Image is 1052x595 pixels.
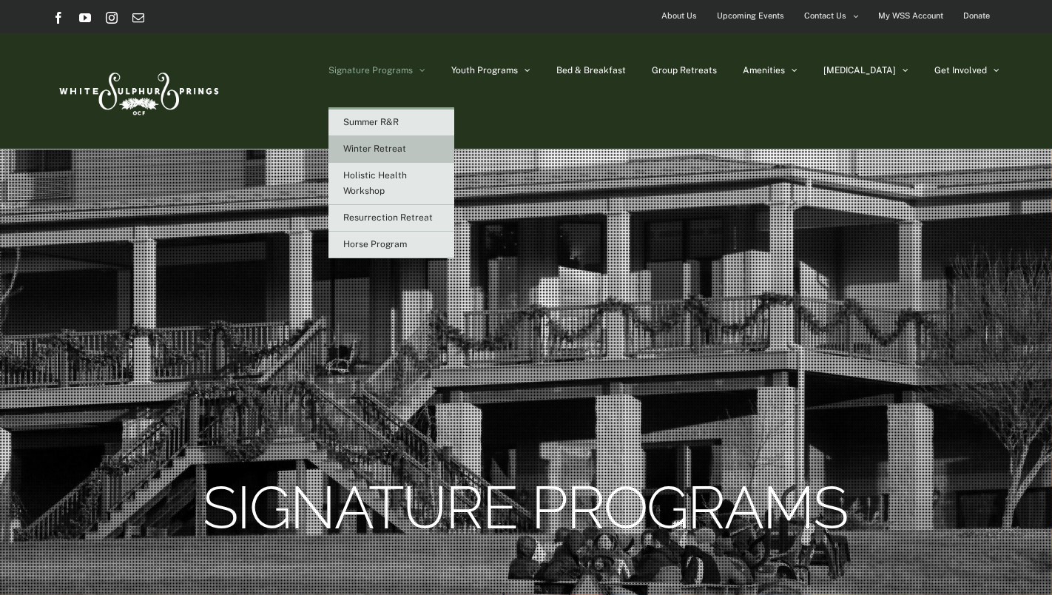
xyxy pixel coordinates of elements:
[652,66,717,75] span: Group Retreats
[934,33,999,107] a: Get Involved
[556,33,626,107] a: Bed & Breakfast
[652,33,717,107] a: Group Retreats
[823,33,908,107] a: [MEDICAL_DATA]
[451,66,518,75] span: Youth Programs
[556,66,626,75] span: Bed & Breakfast
[823,66,896,75] span: [MEDICAL_DATA]
[661,5,697,27] span: About Us
[343,144,406,154] span: Winter Retreat
[343,212,433,223] span: Resurrection Retreat
[328,66,413,75] span: Signature Programs
[451,33,530,107] a: Youth Programs
[343,239,407,249] span: Horse Program
[343,170,407,196] span: Holistic Health Workshop
[328,163,454,205] a: Holistic Health Workshop
[53,56,223,126] img: White Sulphur Springs Logo
[328,205,454,232] a: Resurrection Retreat
[804,5,846,27] span: Contact Us
[743,33,798,107] a: Amenities
[878,5,943,27] span: My WSS Account
[328,136,454,163] a: Winter Retreat
[328,33,999,107] nav: Main Menu
[963,5,990,27] span: Donate
[328,33,425,107] a: Signature Programs
[328,232,454,258] a: Horse Program
[328,110,454,136] a: Summer R&R
[203,491,847,525] rs-layer: Signature Programs
[343,117,399,127] span: Summer R&R
[743,66,785,75] span: Amenities
[717,5,784,27] span: Upcoming Events
[934,66,987,75] span: Get Involved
